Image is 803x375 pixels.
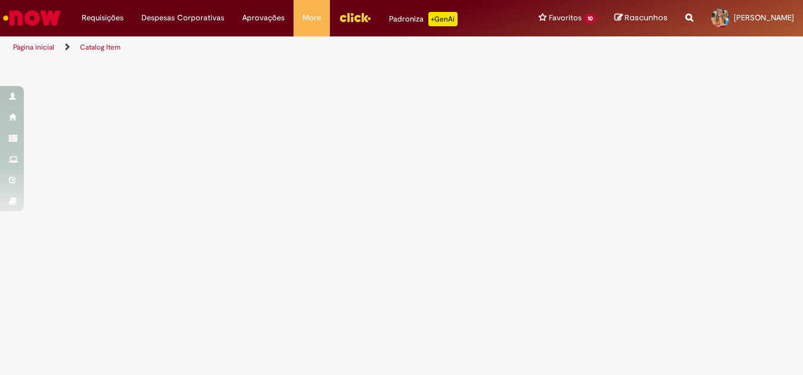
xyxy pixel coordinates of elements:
span: More [302,12,321,24]
a: Página inicial [13,42,54,52]
span: Requisições [82,12,123,24]
a: Rascunhos [614,13,668,24]
span: [PERSON_NAME] [734,13,794,23]
p: +GenAi [428,12,458,26]
span: Favoritos [549,12,582,24]
ul: Trilhas de página [9,36,526,59]
span: 10 [584,14,597,24]
span: Aprovações [242,12,285,24]
a: Catalog Item [80,42,121,52]
span: Despesas Corporativas [141,12,224,24]
img: click_logo_yellow_360x200.png [339,8,371,26]
img: ServiceNow [1,6,63,30]
div: Padroniza [389,12,458,26]
span: Rascunhos [625,12,668,23]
